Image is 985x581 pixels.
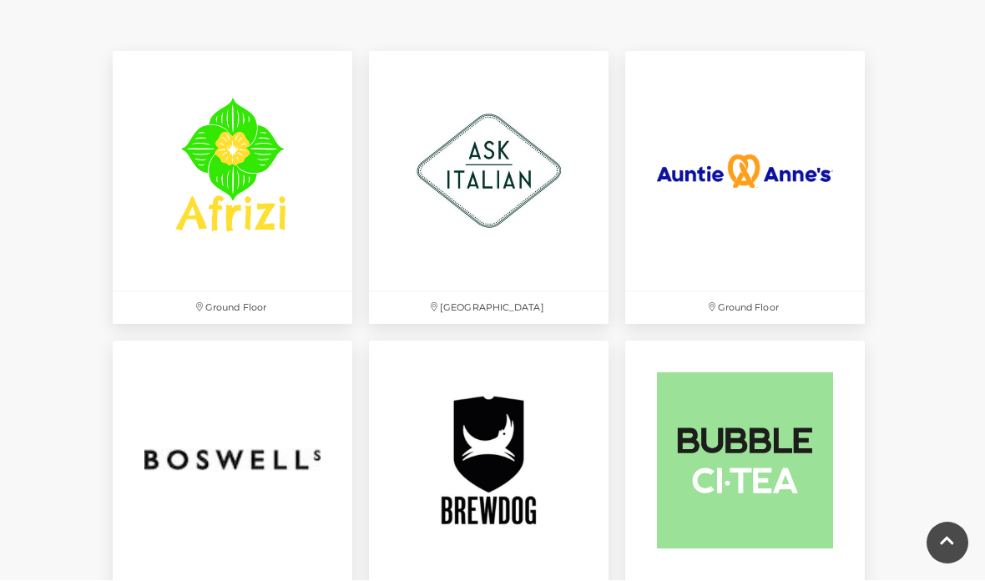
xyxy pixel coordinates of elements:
a: Ground Floor [617,43,873,333]
a: [GEOGRAPHIC_DATA] [361,43,617,333]
a: Ground Floor [104,43,361,333]
p: Ground Floor [625,292,865,325]
p: [GEOGRAPHIC_DATA] [369,292,609,325]
p: Ground Floor [113,292,352,325]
